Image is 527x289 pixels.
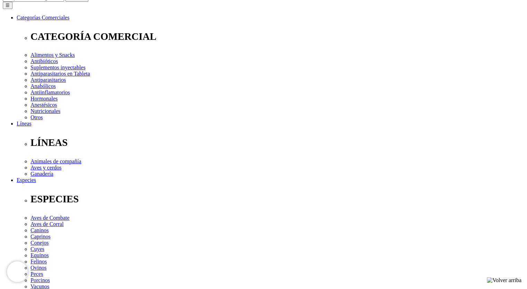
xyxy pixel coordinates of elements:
img: Volver arriba [487,277,521,283]
a: Conejos [30,240,49,246]
a: Animales de compañía [30,158,81,164]
a: Equinos [30,252,49,258]
iframe: Brevo live chat [7,261,28,282]
a: Anestésicos [30,102,57,108]
a: Categorías Comerciales [17,15,69,20]
a: Felinos [30,259,47,264]
a: Porcinos [30,277,50,283]
p: CATEGORÍA COMERCIAL [30,31,524,42]
a: Líneas [17,121,32,126]
a: Ganadería [30,171,53,177]
p: ESPECIES [30,193,524,205]
a: Hormonales [30,96,58,102]
p: LÍNEAS [30,137,524,148]
a: Anabólicos [30,83,56,89]
button: ☰ [3,2,12,9]
a: Antiparasitarios en Tableta [30,71,90,77]
a: Antiinflamatorios [30,89,70,95]
a: Ovinos [30,265,46,271]
a: Cuyes [30,246,44,252]
a: Otros [30,114,43,120]
a: Nutricionales [30,108,60,114]
a: Caprinos [30,234,51,239]
a: Caninos [30,227,49,233]
a: Alimentos y Snacks [30,52,75,58]
a: Antibióticos [30,58,58,64]
a: Suplementos inyectables [30,64,86,70]
a: Aves y cerdos [30,165,61,170]
a: Especies [17,177,36,183]
a: Antiparasitarios [30,77,66,83]
a: Aves de Corral [30,221,64,227]
a: Aves de Combate [30,215,70,221]
a: Peces [30,271,43,277]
